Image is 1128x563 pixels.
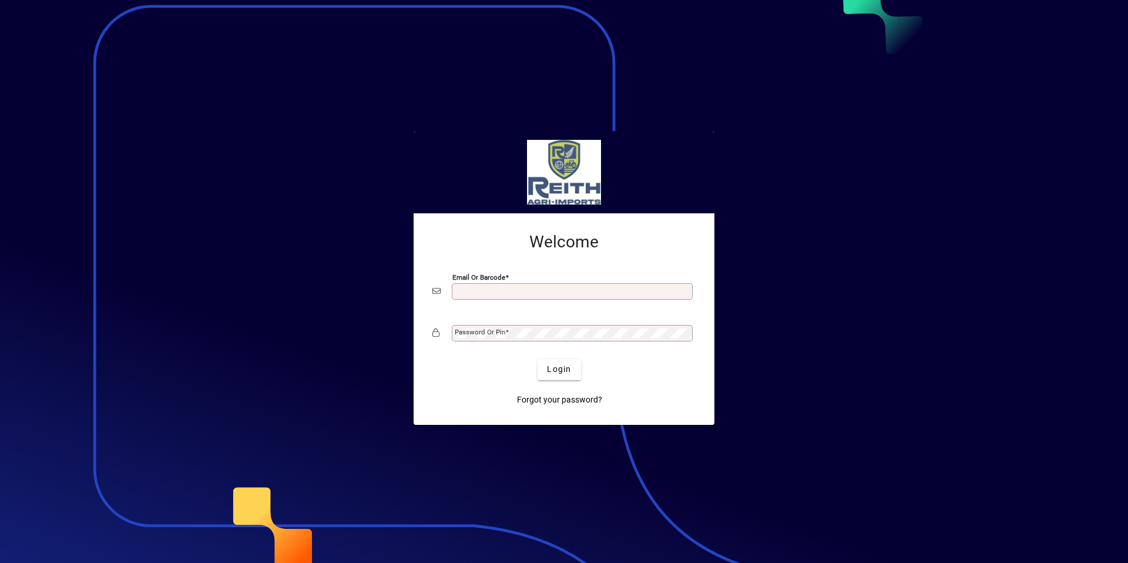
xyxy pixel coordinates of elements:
[538,359,580,380] button: Login
[517,394,602,406] span: Forgot your password?
[432,232,696,252] h2: Welcome
[452,273,505,281] mat-label: Email or Barcode
[455,328,505,336] mat-label: Password or Pin
[512,390,607,411] a: Forgot your password?
[547,363,571,376] span: Login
